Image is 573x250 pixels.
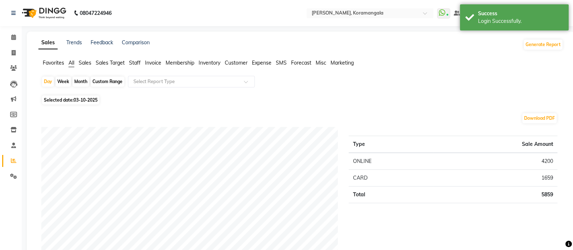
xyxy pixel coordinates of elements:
[42,77,54,87] div: Day
[478,10,563,17] div: Success
[74,97,97,103] span: 03-10-2025
[145,60,161,66] span: Invoice
[478,17,563,25] div: Login Successfully.
[276,60,287,66] span: SMS
[349,153,433,170] td: ONLINE
[66,39,82,46] a: Trends
[349,170,433,187] td: CARD
[349,136,433,153] th: Type
[42,95,99,104] span: Selected date:
[18,3,68,23] img: logo
[72,77,89,87] div: Month
[129,60,141,66] span: Staff
[91,39,113,46] a: Feedback
[68,60,74,66] span: All
[91,77,124,87] div: Custom Range
[43,60,64,66] span: Favorites
[433,153,557,170] td: 4200
[433,170,557,187] td: 1659
[349,187,433,203] td: Total
[166,60,194,66] span: Membership
[79,60,91,66] span: Sales
[55,77,71,87] div: Week
[331,60,354,66] span: Marketing
[80,3,112,23] b: 08047224946
[38,36,58,49] a: Sales
[316,60,326,66] span: Misc
[524,40,562,50] button: Generate Report
[252,60,271,66] span: Expense
[122,39,150,46] a: Comparison
[522,113,557,123] button: Download PDF
[291,60,311,66] span: Forecast
[225,60,248,66] span: Customer
[433,187,557,203] td: 5859
[433,136,557,153] th: Sale Amount
[96,60,125,66] span: Sales Target
[199,60,220,66] span: Inventory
